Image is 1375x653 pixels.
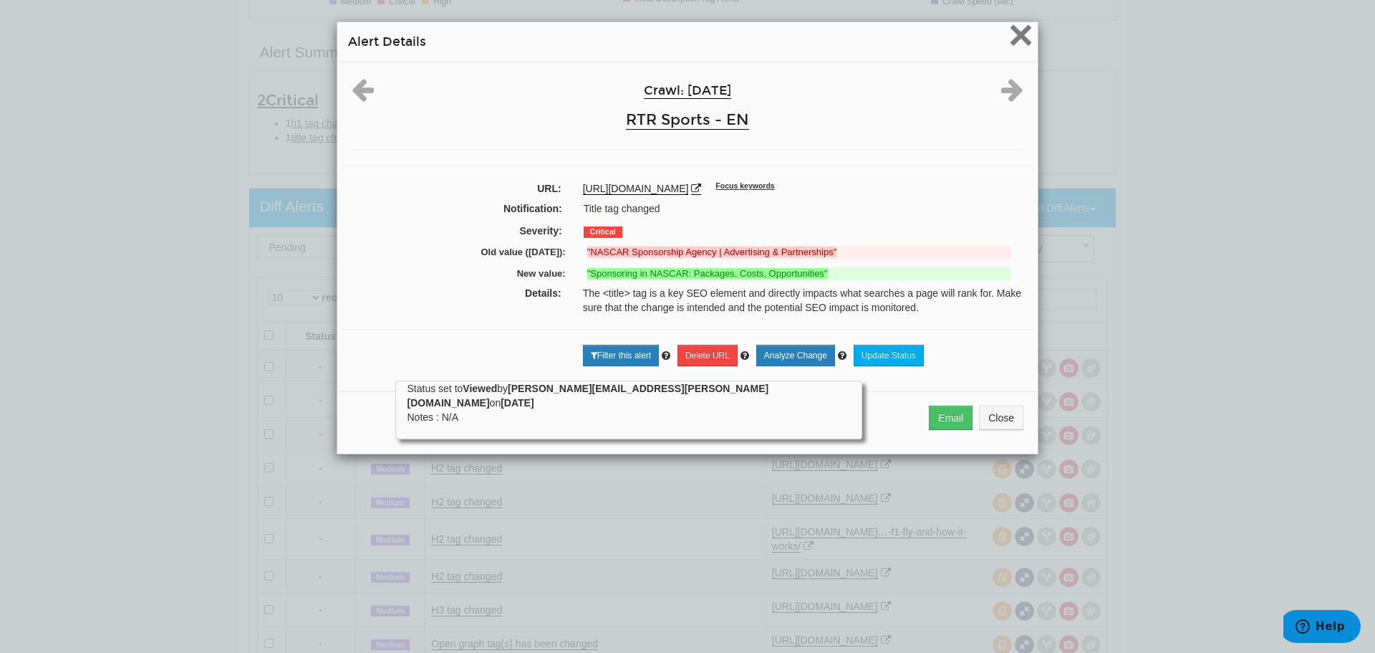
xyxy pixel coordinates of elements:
[1008,23,1033,52] button: Close
[501,397,534,409] strong: [DATE]
[584,227,622,238] span: Critical
[583,183,689,195] a: [URL][DOMAIN_NAME]
[341,181,572,196] label: URL:
[572,286,1034,315] div: The <title> tag is a key SEO element and directly impacts what searches a page will rank for. Mak...
[854,345,924,366] a: Update Status
[352,90,374,101] a: Previous alert
[343,201,573,216] label: Notification:
[756,345,835,366] a: Analyze Change
[929,406,973,430] button: Email
[407,383,768,409] strong: [PERSON_NAME][EMAIL_ADDRESS][PERSON_NAME][DOMAIN_NAME]
[573,201,1032,216] div: Title tag changed
[583,345,659,366] a: Filter this alert
[1001,90,1023,101] a: Next alert
[587,247,837,257] strong: "NASCAR Sponsorship Agency | Advertising & Partnerships"
[343,224,573,238] label: Severity:
[1283,610,1361,646] iframe: Opens a widget where you can find more information
[341,286,572,300] label: Details:
[463,383,497,394] strong: Viewed
[407,381,851,424] div: Status set to by on Notes : N/A
[1008,11,1033,59] span: ×
[348,33,1027,51] h4: Alert Details
[626,110,749,130] a: RTR Sports - EN
[354,246,576,259] label: Old value ([DATE]):
[354,267,576,281] label: New value:
[979,406,1023,430] button: Close
[677,345,738,366] a: Delete URL
[644,83,731,99] a: Crawl: [DATE]
[587,268,828,279] strong: "Sponsoring in NASCAR: Packages, Costs, Opportunities"
[715,181,774,190] sup: Focus keywords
